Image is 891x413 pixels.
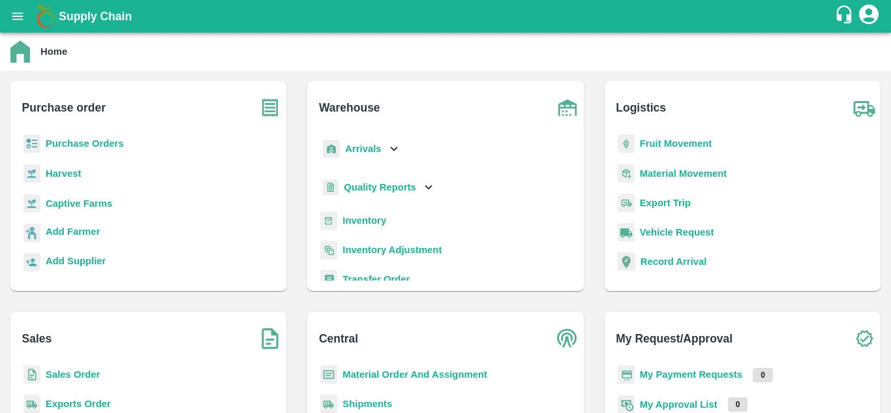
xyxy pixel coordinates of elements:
[640,138,712,149] a: Fruit Movement
[23,164,40,183] img: harvest
[10,40,30,63] img: home
[320,270,337,289] img: whTransfer
[342,369,487,380] a: Material Order And Assignment
[834,5,857,28] div: customer-support
[753,368,773,382] p: 0
[40,46,67,57] b: Home
[342,215,386,226] a: Inventory
[23,134,40,153] img: reciept
[342,399,392,409] a: Shipments
[640,369,743,380] a: My Payment Requests
[22,99,106,117] b: Purchase order
[342,245,442,255] a: Inventory Adjustment
[320,365,337,384] img: centralMaterial
[323,140,340,159] img: whArrival
[46,138,124,149] a: Purchase Orders
[319,99,380,117] b: Warehouse
[320,211,337,230] img: whInventory
[848,322,881,355] img: check
[640,168,727,179] a: Material Movement
[46,399,111,409] a: Exports Order
[254,322,286,355] img: soSales
[46,224,100,242] a: Add Farmer
[342,274,410,284] a: Transfer Order
[618,194,635,213] img: delivery
[618,164,635,183] img: material
[46,254,106,271] a: Add Supplier
[320,241,337,260] img: inventory
[46,168,81,179] a: Harvest
[254,91,286,124] img: purchase
[23,224,40,243] img: farmer
[46,198,112,209] a: Captive Farms
[640,198,691,208] a: Export Trip
[323,179,339,196] img: qualityReport
[551,91,584,124] img: warehouse
[345,144,381,154] b: Arrivals
[857,3,881,30] div: account of current user
[616,329,732,348] b: My Request/Approval
[3,1,33,31] button: open drawer
[23,194,40,213] img: harvest
[59,10,132,23] b: Supply Chain
[618,252,635,271] img: recordArrival
[23,365,40,384] img: sales
[320,174,436,201] div: Quality Reports
[46,226,100,237] b: Add Farmer
[33,3,59,29] img: logo
[46,369,100,380] a: Sales Order
[22,329,52,348] b: Sales
[640,399,717,410] a: My Approval List
[320,134,401,164] div: Arrivals
[46,256,106,266] b: Add Supplier
[618,223,635,242] img: vehicle
[618,365,635,384] img: payment
[616,99,666,117] b: Logistics
[728,397,748,412] p: 0
[319,329,358,348] b: Central
[59,7,834,25] a: Supply Chain
[23,253,40,272] img: supplier
[344,182,416,192] b: Quality Reports
[641,256,707,267] a: Record Arrival
[618,134,635,153] img: fruit
[640,227,714,237] a: Vehicle Request
[848,91,881,124] img: truck
[551,322,584,355] img: central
